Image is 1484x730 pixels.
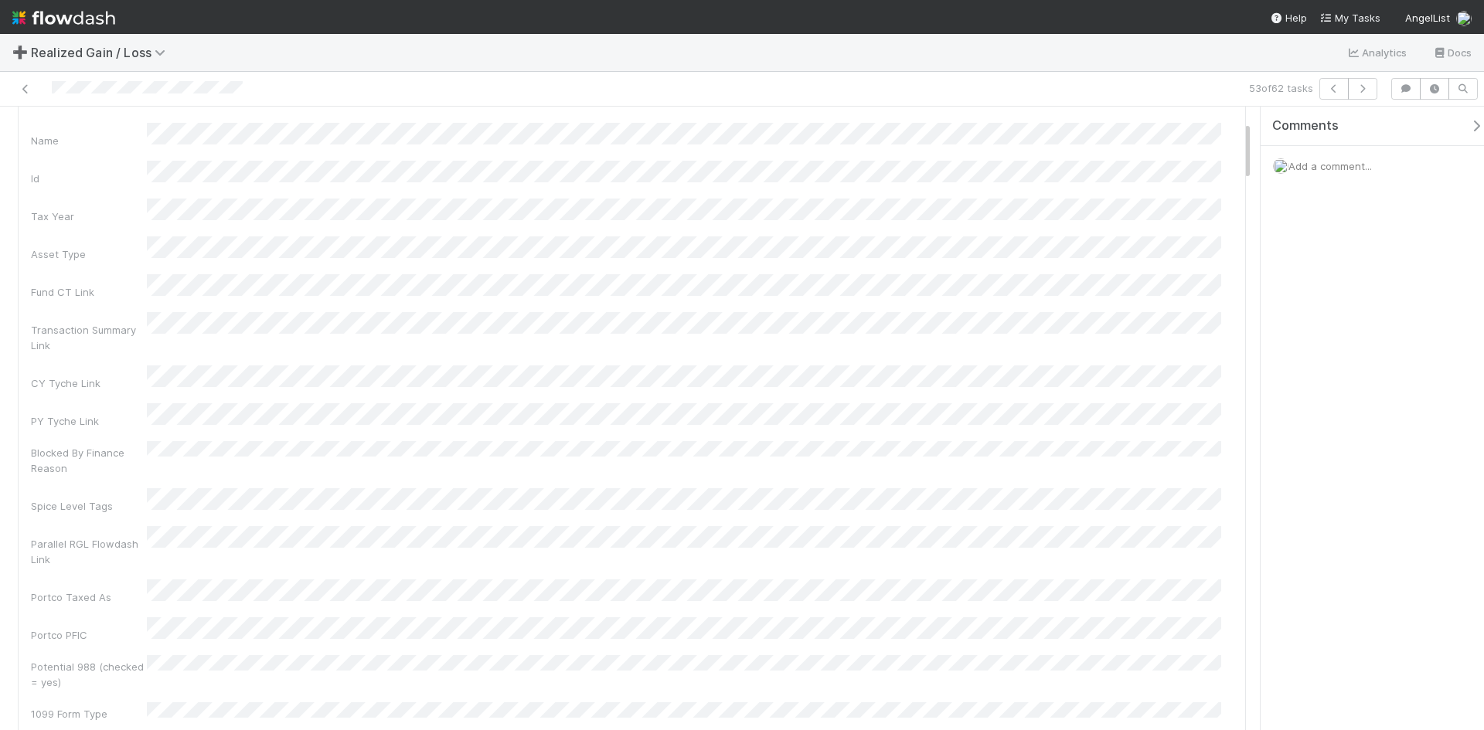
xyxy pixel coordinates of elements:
[12,5,115,31] img: logo-inverted-e16ddd16eac7371096b0.svg
[1319,10,1380,25] a: My Tasks
[1272,118,1339,134] span: Comments
[1456,11,1472,26] img: avatar_1c2f0edd-858e-4812-ac14-2a8986687c67.png
[31,627,147,643] div: Portco PFIC
[31,413,147,429] div: PY Tyche Link
[1288,160,1372,172] span: Add a comment...
[1249,80,1313,96] span: 53 of 62 tasks
[31,45,173,60] span: Realized Gain / Loss
[1346,43,1407,62] a: Analytics
[31,659,147,690] div: Potential 988 (checked = yes)
[31,246,147,262] div: Asset Type
[12,46,28,59] span: ➕
[31,536,147,567] div: Parallel RGL Flowdash Link
[31,589,147,605] div: Portco Taxed As
[1432,43,1472,62] a: Docs
[31,375,147,391] div: CY Tyche Link
[31,133,147,148] div: Name
[1270,10,1307,25] div: Help
[31,209,147,224] div: Tax Year
[1273,158,1288,174] img: avatar_1c2f0edd-858e-4812-ac14-2a8986687c67.png
[31,171,147,186] div: Id
[31,706,147,722] div: 1099 Form Type
[31,445,147,476] div: Blocked By Finance Reason
[1319,12,1380,24] span: My Tasks
[1405,12,1450,24] span: AngelList
[31,498,147,514] div: Spice Level Tags
[31,322,147,353] div: Transaction Summary Link
[31,284,147,300] div: Fund CT Link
